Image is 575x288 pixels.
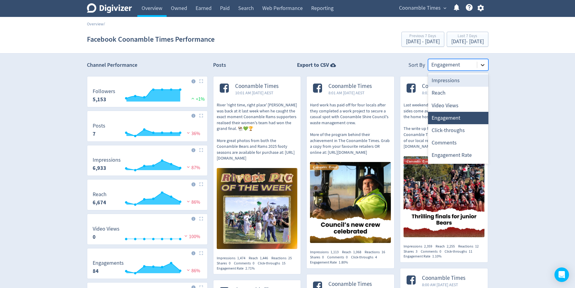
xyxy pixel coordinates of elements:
dt: Followers [93,88,115,95]
span: 36% [185,131,200,137]
span: 4 [375,255,377,260]
svg: Reach 6,674 [90,192,205,208]
div: Last 7 Days [451,34,484,39]
span: 2,359 [424,244,432,249]
button: Last 7 Days[DATE]- [DATE] [447,32,488,47]
h2: Channel Performance [87,61,208,69]
div: Reactions [271,256,295,261]
div: Video Views [428,99,488,112]
span: 86% [185,199,200,205]
div: Comments [421,249,445,254]
div: Shares [217,261,234,266]
h2: Posts [213,61,226,71]
dt: Reach [93,191,107,198]
span: Coonamble Times [328,83,372,90]
div: Impressions [310,250,342,255]
span: 3 [416,249,417,254]
span: 10:01 AM [DATE] AEST [235,90,279,96]
div: Shares [310,255,327,260]
span: 25 [288,256,292,260]
button: Previous 7 Days[DATE] - [DATE] [401,32,444,47]
span: expand_more [442,5,448,11]
div: Open Intercom Messenger [554,267,569,282]
img: Placeholder [199,217,203,221]
p: Hard work has paid off for four locals after they completed a work project to secure a casual spo... [310,102,391,155]
div: Impressions [404,244,436,249]
span: 8:01 AM [DATE] AEST [422,90,465,96]
div: Engagement Rate [217,266,258,271]
dt: Posts [93,122,105,129]
svg: Followers 5,153 [90,89,205,105]
div: Sort By [408,61,425,71]
dt: Engagements [93,260,124,267]
div: [DATE] - [DATE] [451,39,484,44]
div: [DATE] - [DATE] [406,39,440,44]
span: 100% [183,234,200,240]
span: / [104,21,105,27]
img: positive-performance.svg [190,96,196,101]
strong: 5,153 [93,96,106,103]
svg: Video Views 0 [90,226,205,242]
span: 2.71% [245,266,255,271]
svg: Impressions 6,933 [90,157,205,173]
div: Reach [428,87,488,99]
svg: Posts 7 [90,123,205,139]
span: Coonamble Times [235,83,279,90]
div: Engagement Rate [404,254,445,259]
a: Overview [87,21,104,27]
span: 0 [253,261,254,266]
button: Coonamble Times [397,3,448,13]
span: Coonamble Times [328,281,372,288]
p: Last weekend saw TWO of our junior Bears sides come away with competition titles at the home host... [404,102,484,150]
span: 87% [185,165,200,171]
span: 0 [439,249,441,254]
span: 0 [322,255,324,260]
span: 8:00 AM [DATE] AEST [422,282,465,288]
strong: 6,674 [93,199,106,206]
span: 16 [382,250,385,254]
span: 86% [185,268,200,274]
span: 15 [282,261,286,266]
img: Placeholder [199,79,203,83]
span: 1,113 [331,250,339,254]
a: Coonamble Times10:01 AM [DATE] AESTRiver 'right time, right place' [PERSON_NAME] was back at it l... [213,76,301,251]
span: 2,255 [447,244,455,249]
div: Impressions [217,256,249,261]
div: Comments [234,261,258,266]
div: Comments [428,137,488,149]
strong: 7 [93,130,96,138]
span: <1% [190,96,205,102]
div: Click-throughs [445,249,476,254]
span: Coonamble Times [399,3,441,13]
img: Placeholder [199,251,203,255]
span: 1,068 [353,250,361,254]
svg: Engagements 84 [90,260,205,276]
div: Shares [404,249,421,254]
img: negative-performance.svg [185,165,191,169]
div: Previous 7 Days [406,34,440,39]
a: Coonamble Times8:01 AM [DATE] AESTHard work has paid off for four locals after they completed a w... [307,76,394,245]
span: 12 [475,244,479,249]
div: Engagement [428,112,488,124]
div: Reactions [458,244,482,249]
strong: 84 [93,267,99,275]
dt: Video Views [93,225,120,232]
img: Placeholder [199,182,203,186]
span: 8:01 AM [DATE] AEST [328,90,372,96]
span: 1.80% [339,260,348,265]
div: Reach [249,256,271,261]
span: 1,474 [237,256,245,260]
span: 11 [469,249,472,254]
div: Click-throughs [351,255,380,260]
h1: Facebook Coonamble Times Performance [87,30,215,49]
div: Engagement Rate [428,149,488,161]
strong: 6,933 [93,164,106,172]
img: negative-performance.svg [183,234,189,238]
div: Comments [327,255,351,260]
img: Placeholder [199,114,203,118]
img: Placeholder [199,148,203,152]
span: 0 [346,255,348,260]
strong: 0 [93,233,96,241]
div: Engagement Rate [310,260,351,265]
img: negative-performance.svg [185,199,191,204]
